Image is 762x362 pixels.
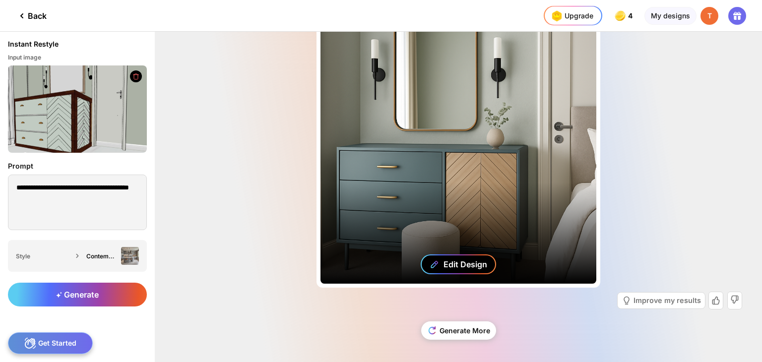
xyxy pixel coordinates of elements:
[8,161,147,172] div: Prompt
[628,12,635,20] span: 4
[8,40,59,49] div: Instant Restyle
[549,8,565,24] img: upgrade-nav-btn-icon.gif
[8,332,93,354] div: Get Started
[8,54,147,61] div: Input image
[700,7,718,25] div: T
[549,8,593,24] div: Upgrade
[86,252,117,260] div: Contemporary
[16,10,47,22] div: Back
[421,321,496,340] div: Generate More
[634,297,701,304] div: Improve my results
[56,290,99,300] span: Generate
[16,252,72,260] div: Style
[444,259,487,269] div: Edit Design
[644,7,697,25] div: My designs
